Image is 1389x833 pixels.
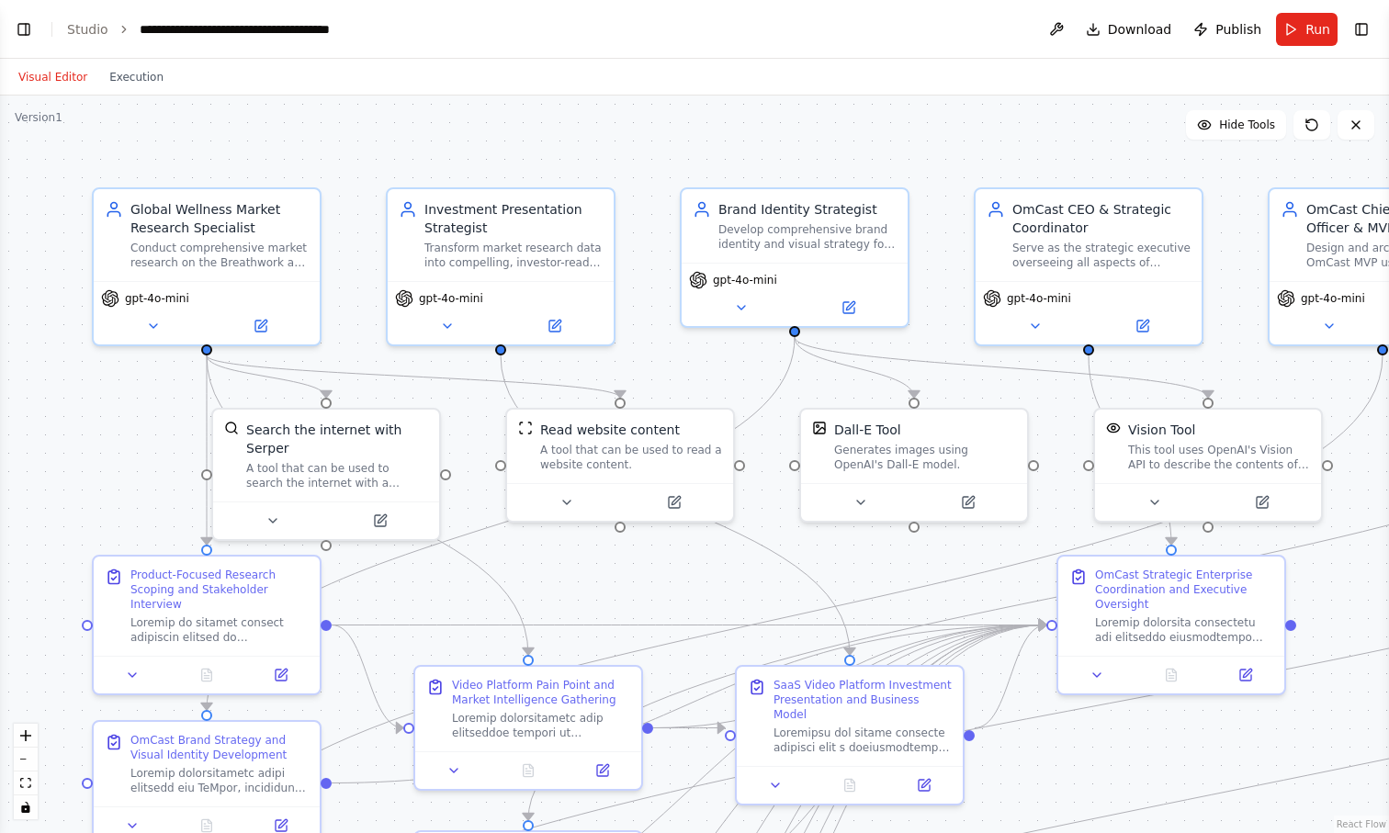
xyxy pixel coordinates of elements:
[332,616,1046,793] g: Edge from cdc4cf7e-57d4-4ed4-a0c8-57ce00f4b296 to 3b676c04-c27a-422a-8869-7558e589aa05
[130,615,309,645] div: Loremip do sitamet consect adipiscin elitsed do eiusmodtem inc utlabo etdoloremag ali e Admi veni...
[92,555,322,695] div: Product-Focused Research Scoping and Stakeholder InterviewLoremip do sitamet consect adipiscin el...
[67,20,330,39] nav: breadcrumb
[834,421,901,439] div: Dall-E Tool
[490,760,568,782] button: No output available
[1186,13,1269,46] button: Publish
[14,724,38,748] button: zoom in
[1106,421,1121,435] img: VisionTool
[653,719,725,737] g: Edge from 07128ca6-70a9-46ce-bbeb-5bab18f53ee2 to edecfeea-e595-4153-8cf4-c132c765cf90
[774,726,952,755] div: Loremipsu dol sitame consecte adipisci elit s doeiusmodtemp incididunt utlaboreetdo mag aliquaeni...
[1095,615,1273,645] div: Loremip dolorsita consectetu adi elitseddo eiusmodtempo incidi utl EtDolo magnaaliqua. Enimadmini...
[224,421,239,435] img: SerperDevTool
[491,355,859,655] g: Edge from a121b9cb-f254-4fbd-be97-c00573a7e8c6 to edecfeea-e595-4153-8cf4-c132c765cf90
[413,665,643,791] div: Video Platform Pain Point and Market Intelligence GatheringLoremip dolorsitametc adip elitseddoe ...
[834,443,1016,472] div: Generates images using OpenAI's Dall-E model.
[246,421,428,457] div: Search the internet with Serper
[1095,568,1273,612] div: OmCast Strategic Enterprise Coordination and Executive Oversight
[328,510,432,532] button: Open in side panel
[246,461,428,490] div: A tool that can be used to search the internet with a search_query. Supports different search typ...
[130,733,309,762] div: OmCast Brand Strategy and Visual Identity Development
[1219,118,1275,132] span: Hide Tools
[198,355,537,655] g: Edge from 4b93e902-9121-497d-8590-7ff3d960a49a to 07128ca6-70a9-46ce-bbeb-5bab18f53ee2
[1210,491,1314,513] button: Open in side panel
[1108,20,1172,39] span: Download
[1012,200,1191,237] div: OmCast CEO & Strategic Coordinator
[198,337,804,710] g: Edge from ecf32caa-c4e7-4d6d-b5af-d8ec46e1daa6 to cdc4cf7e-57d4-4ed4-a0c8-57ce00f4b296
[130,568,309,612] div: Product-Focused Research Scoping and Stakeholder Interview
[774,678,952,722] div: SaaS Video Platform Investment Presentation and Business Model
[1093,408,1323,523] div: VisionToolVision ToolThis tool uses OpenAI's Vision API to describe the contents of an image.
[92,187,322,346] div: Global Wellness Market Research SpecialistConduct comprehensive market research on the Breathwork...
[1276,13,1338,46] button: Run
[67,22,108,37] a: Studio
[1012,241,1191,270] div: Serve as the strategic executive overseeing all aspects of OmCast's development and launch. Coord...
[1056,555,1286,695] div: OmCast Strategic Enterprise Coordination and Executive OversightLoremip dolorsita consectetu adi ...
[974,187,1203,346] div: OmCast CEO & Strategic CoordinatorServe as the strategic executive overseeing all aspects of OmCa...
[1078,13,1180,46] button: Download
[1128,421,1195,439] div: Vision Tool
[332,616,403,737] g: Edge from 52b968cc-fe60-48ae-9b15-66620d2b14cc to 07128ca6-70a9-46ce-bbeb-5bab18f53ee2
[198,355,216,545] g: Edge from 4b93e902-9121-497d-8590-7ff3d960a49a to 52b968cc-fe60-48ae-9b15-66620d2b14cc
[713,273,777,287] span: gpt-4o-mini
[1128,443,1310,472] div: This tool uses OpenAI's Vision API to describe the contents of an image.
[1337,819,1386,829] a: React Flow attribution
[130,200,309,237] div: Global Wellness Market Research Specialist
[7,66,98,88] button: Visual Editor
[332,616,1046,635] g: Edge from 52b968cc-fe60-48ae-9b15-66620d2b14cc to 3b676c04-c27a-422a-8869-7558e589aa05
[975,616,1046,737] g: Edge from edecfeea-e595-4153-8cf4-c132c765cf90 to 3b676c04-c27a-422a-8869-7558e589aa05
[125,291,189,306] span: gpt-4o-mini
[1079,355,1180,545] g: Edge from 50061877-19eb-48b3-b9ad-26399605fa0e to 3b676c04-c27a-422a-8869-7558e589aa05
[812,421,827,435] img: DallETool
[653,616,1046,737] g: Edge from 07128ca6-70a9-46ce-bbeb-5bab18f53ee2 to 3b676c04-c27a-422a-8869-7558e589aa05
[540,421,680,439] div: Read website content
[718,200,897,219] div: Brand Identity Strategist
[419,291,483,306] span: gpt-4o-mini
[14,724,38,819] div: React Flow controls
[1301,291,1365,306] span: gpt-4o-mini
[811,774,889,796] button: No output available
[14,771,38,795] button: fit view
[209,315,312,337] button: Open in side panel
[540,443,722,472] div: A tool that can be used to read a website content.
[424,200,603,237] div: Investment Presentation Strategist
[505,408,735,523] div: ScrapeWebsiteToolRead website contentA tool that can be used to read a website content.
[386,187,615,346] div: Investment Presentation StrategistTransform market research data into compelling, investor-ready ...
[249,664,312,686] button: Open in side panel
[1215,20,1261,39] span: Publish
[503,315,606,337] button: Open in side panel
[796,297,900,319] button: Open in side panel
[14,795,38,819] button: toggle interactivity
[785,337,1217,398] g: Edge from ecf32caa-c4e7-4d6d-b5af-d8ec46e1daa6 to 2d95f402-8c9b-4bdb-8251-7d17ff18cbc8
[785,337,923,398] g: Edge from ecf32caa-c4e7-4d6d-b5af-d8ec46e1daa6 to a3076895-2dd1-4946-8c2d-0fb4fbb902df
[622,491,726,513] button: Open in side panel
[735,665,965,805] div: SaaS Video Platform Investment Presentation and Business ModelLoremipsu dol sitame consecte adipi...
[1186,110,1286,140] button: Hide Tools
[1133,664,1211,686] button: No output available
[130,241,309,270] div: Conduct comprehensive market research on the Breathwork and Sound healing online wellness niche, ...
[452,711,630,740] div: Loremip dolorsitametc adip elitseddoe tempori ut laboreetdo mag aliqua enimadminim ven q nostrude...
[168,664,246,686] button: No output available
[424,241,603,270] div: Transform market research data into compelling, investor-ready presentations and financial models...
[15,110,62,125] div: Version 1
[198,355,335,398] g: Edge from 4b93e902-9121-497d-8590-7ff3d960a49a to 7363cba1-dd93-4cc7-be4d-d9494abc4148
[1090,315,1194,337] button: Open in side panel
[452,678,630,707] div: Video Platform Pain Point and Market Intelligence Gathering
[916,491,1020,513] button: Open in side panel
[570,760,634,782] button: Open in side panel
[130,766,309,795] div: Loremip dolorsitametc adipi elitsedd eiu TeMpor, incididun: **Utlab Etdolorema:** 5. **Aliqu Enim...
[1214,664,1277,686] button: Open in side panel
[718,222,897,252] div: Develop comprehensive brand identity and visual strategy for OmCast, focusing on the wellness tec...
[892,774,955,796] button: Open in side panel
[680,187,909,328] div: Brand Identity StrategistDevelop comprehensive brand identity and visual strategy for OmCast, foc...
[518,421,533,435] img: ScrapeWebsiteTool
[98,66,175,88] button: Execution
[799,408,1029,523] div: DallEToolDall-E ToolGenerates images using OpenAI's Dall-E model.
[14,748,38,771] button: zoom out
[198,355,629,398] g: Edge from 4b93e902-9121-497d-8590-7ff3d960a49a to a04098bb-3864-43e3-8a0d-788da31d5bee
[1007,291,1071,306] span: gpt-4o-mini
[1349,17,1374,42] button: Show right sidebar
[1305,20,1330,39] span: Run
[11,17,37,42] button: Show left sidebar
[211,408,441,541] div: SerperDevToolSearch the internet with SerperA tool that can be used to search the internet with a...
